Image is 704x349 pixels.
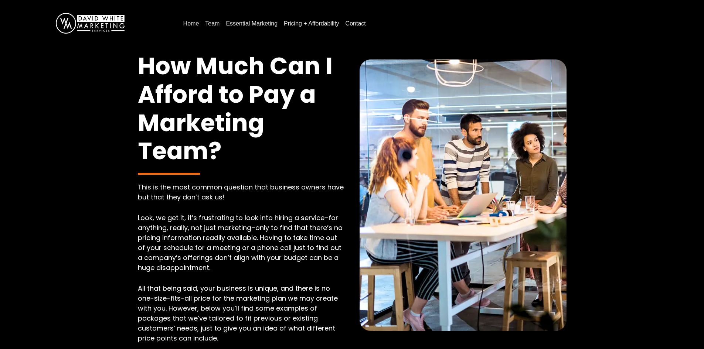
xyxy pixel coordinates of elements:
[138,213,345,273] p: Look, we get it, it’s frustrating to look into hiring a service–for anything, really, not just ma...
[281,18,342,30] a: Pricing + Affordability
[56,13,125,34] img: DavidWhite-Marketing-Logo
[138,182,345,202] p: This is the most common question that business owners have but that they don’t ask us!
[138,283,345,343] p: All that being said, your business is unique, and there is no one-size-fits-all price for the mar...
[180,18,202,30] a: Home
[138,49,333,167] span: How Much Can I Afford to Pay a Marketing Team?
[360,59,567,331] img: How Much Can I Afford to Pay a Marketing Team
[56,20,125,26] a: DavidWhite-Marketing-Logo
[343,18,369,30] a: Contact
[202,18,222,30] a: Team
[180,17,689,30] nav: Menu
[223,18,280,30] a: Essential Marketing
